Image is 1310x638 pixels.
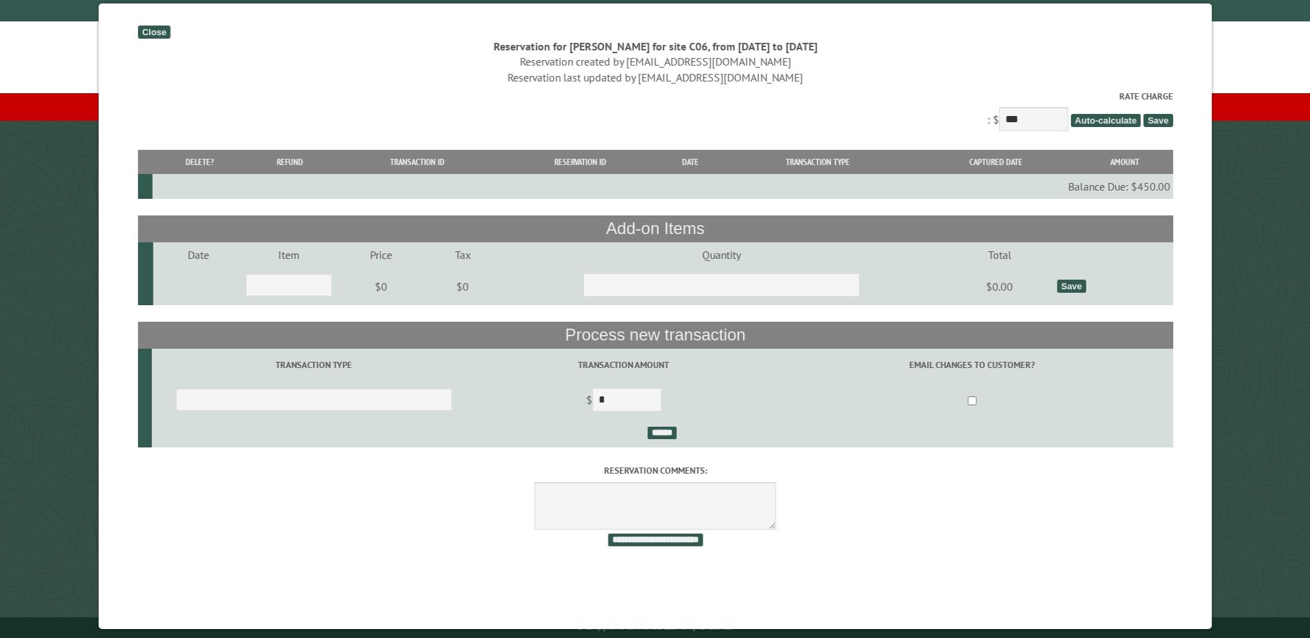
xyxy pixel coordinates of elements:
[659,150,720,174] th: Date
[501,150,659,174] th: Reservation ID
[137,39,1173,54] div: Reservation for [PERSON_NAME] for site C06, from [DATE] to [DATE]
[945,242,1054,267] td: Total
[137,54,1173,69] div: Reservation created by [EMAIL_ADDRESS][DOMAIN_NAME]
[1070,114,1141,127] span: Auto-calculate
[427,242,498,267] td: Tax
[1077,150,1172,174] th: Amount
[478,358,769,371] label: Transaction Amount
[153,174,1173,199] td: Balance Due: $450.00
[945,267,1054,306] td: $0.00
[244,242,334,267] td: Item
[137,322,1173,348] th: Process new transaction
[137,464,1173,477] label: Reservation comments:
[334,267,427,306] td: $0
[153,242,244,267] td: Date
[137,70,1173,85] div: Reservation last updated by [EMAIL_ADDRESS][DOMAIN_NAME]
[246,150,334,174] th: Refund
[137,90,1173,103] label: Rate Charge
[914,150,1077,174] th: Captured Date
[427,267,498,306] td: $0
[476,382,771,420] td: $
[773,358,1171,371] label: Email changes to customer?
[498,242,945,267] td: Quantity
[137,215,1173,242] th: Add-on Items
[1143,114,1172,127] span: Save
[153,150,247,174] th: Delete?
[334,242,427,267] td: Price
[334,150,500,174] th: Transaction ID
[137,26,170,39] div: Close
[577,623,733,632] small: © Campground Commander LLC. All rights reserved.
[720,150,914,174] th: Transaction Type
[1057,280,1086,293] div: Save
[153,358,474,371] label: Transaction Type
[137,90,1173,135] div: : $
